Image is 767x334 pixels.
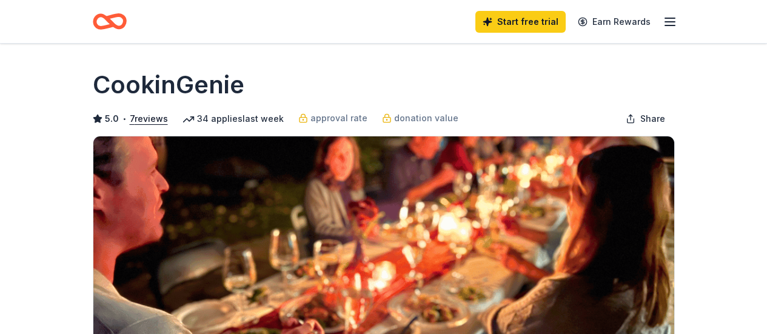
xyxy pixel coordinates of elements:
a: approval rate [298,111,367,125]
span: Share [640,112,665,126]
span: approval rate [310,111,367,125]
a: Home [93,7,127,36]
div: 34 applies last week [183,112,284,126]
span: • [122,114,126,124]
button: 7reviews [130,112,168,126]
a: Earn Rewards [571,11,658,33]
h1: CookinGenie [93,68,244,102]
a: Start free trial [475,11,566,33]
span: 5.0 [105,112,119,126]
span: donation value [394,111,458,125]
a: donation value [382,111,458,125]
button: Share [616,107,675,131]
